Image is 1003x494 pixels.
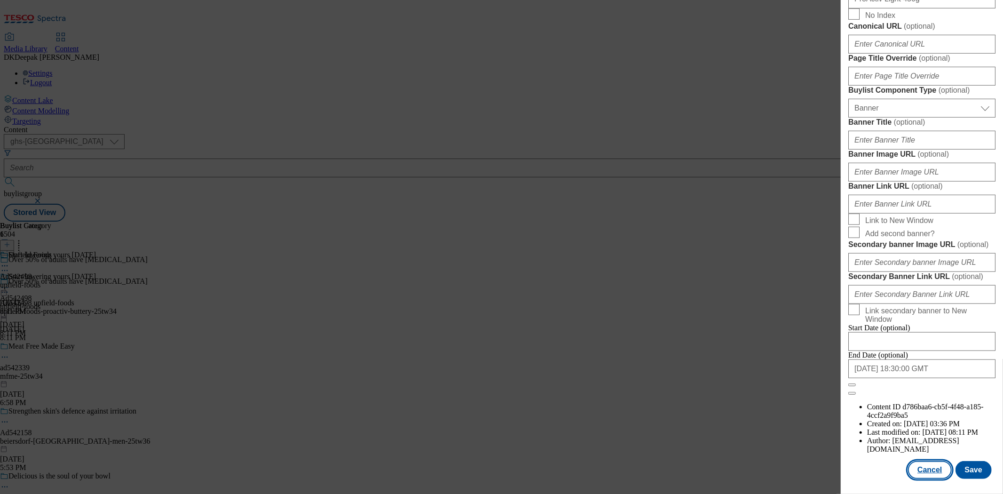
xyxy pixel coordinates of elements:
span: No Index [865,11,895,20]
span: Link secondary banner to New Window [865,307,992,324]
button: Cancel [908,461,951,479]
span: [DATE] 08:11 PM [923,428,979,436]
input: Enter Banner Title [848,131,995,150]
label: Page Title Override [848,54,995,63]
input: Enter Page Title Override [848,67,995,86]
input: Enter Secondary Banner Link URL [848,285,995,304]
button: Save [956,461,992,479]
span: [DATE] 03:36 PM [904,420,960,428]
label: Secondary banner Image URL [848,240,995,249]
label: Banner Title [848,118,995,127]
li: Content ID [867,403,995,420]
input: Enter Banner Link URL [848,195,995,214]
span: End Date (optional) [848,351,908,359]
input: Enter Secondary banner Image URL [848,253,995,272]
label: Banner Image URL [848,150,995,159]
label: Secondary Banner Link URL [848,272,995,281]
label: Canonical URL [848,22,995,31]
span: ( optional ) [919,54,950,62]
span: ( optional ) [939,86,970,94]
input: Enter Date [848,332,995,351]
span: ( optional ) [957,240,989,248]
span: Start Date (optional) [848,324,910,332]
span: ( optional ) [894,118,925,126]
span: d786baa6-cb5f-4f48-a185-4ccf2a9f9ba5 [867,403,984,419]
label: Banner Link URL [848,182,995,191]
input: Enter Date [848,359,995,378]
span: ( optional ) [917,150,949,158]
span: ( optional ) [952,272,983,280]
span: [EMAIL_ADDRESS][DOMAIN_NAME] [867,437,959,453]
label: Buylist Component Type [848,86,995,95]
li: Last modified on: [867,428,995,437]
li: Created on: [867,420,995,428]
span: Link to New Window [865,216,933,225]
input: Enter Canonical URL [848,35,995,54]
input: Enter Banner Image URL [848,163,995,182]
span: ( optional ) [904,22,935,30]
span: Add second banner? [865,230,935,238]
button: Close [848,383,856,386]
span: ( optional ) [911,182,943,190]
li: Author: [867,437,995,454]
